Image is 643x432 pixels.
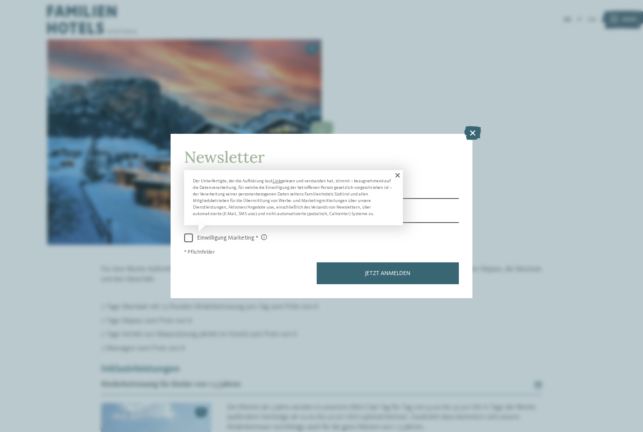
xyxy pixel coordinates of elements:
[273,179,281,183] a: Link
[184,170,403,225] div: Der Unterfertigte, der die Aufklärung laut gelesen und verstanden hat, stimmt – bezugnehmend auf ...
[184,250,215,255] span: * Pflichtfelder
[193,234,267,242] span: Einwilligung Marketing
[365,270,410,276] span: Jetzt anmelden
[184,147,265,167] span: Newsletter
[317,262,459,284] button: Jetzt anmelden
